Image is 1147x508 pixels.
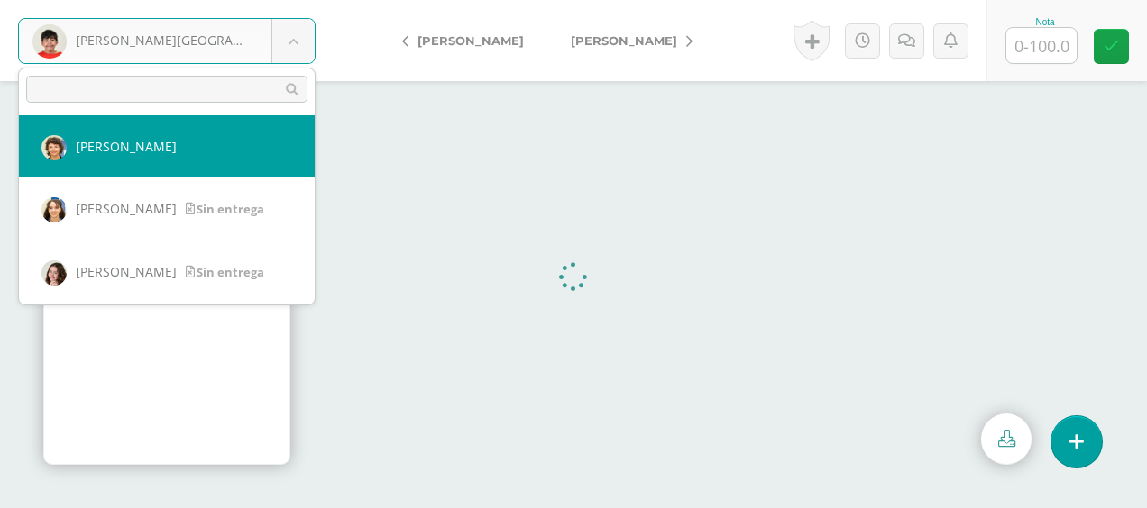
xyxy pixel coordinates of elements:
[41,135,67,160] img: c846498945fde88dfc8d27e48aeb4631.png
[41,260,67,286] img: 0057517884acae021e378380c8cff2a9.png
[76,200,177,217] span: [PERSON_NAME]
[186,201,264,217] span: Sin entrega
[41,197,67,222] img: b80ba66fde6b8b497ae50cdedac9f6ae.png
[186,264,264,280] span: Sin entrega
[76,138,177,155] span: [PERSON_NAME]
[76,263,177,280] span: [PERSON_NAME]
